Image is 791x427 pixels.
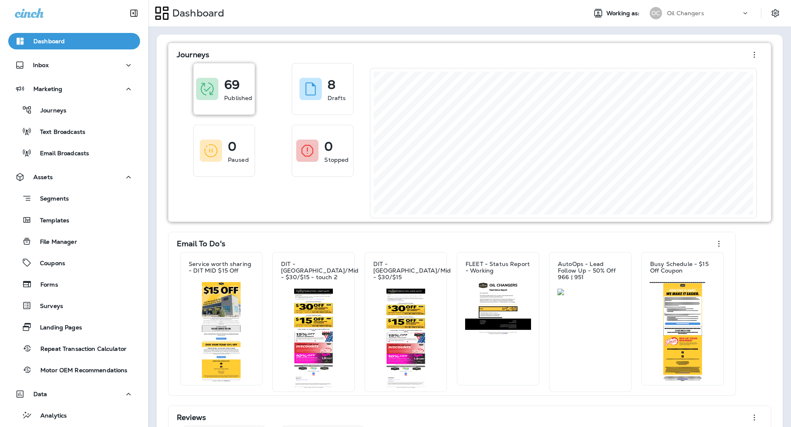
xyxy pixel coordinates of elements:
p: Assets [33,174,53,180]
p: Marketing [33,86,62,92]
p: Repeat Transaction Calculator [32,345,126,353]
p: Data [33,391,47,397]
div: OC [650,7,662,19]
p: Dashboard [169,7,224,19]
button: Coupons [8,254,140,271]
button: Dashboard [8,33,140,49]
p: 8 [328,81,335,89]
p: Text Broadcasts [32,128,85,136]
p: 69 [224,81,240,89]
p: Journeys [32,107,66,115]
p: Segments [32,195,69,203]
img: 00dded38-29fc-4c04-a1d7-a7aea998d2dc.jpg [557,289,623,295]
p: DIT - [GEOGRAPHIC_DATA]/Mid - $30/$15 [373,261,451,280]
p: 0 [324,142,333,151]
p: Coupons [32,260,65,268]
button: Surveys [8,297,140,314]
p: Journeys [177,51,209,59]
p: FLEET - Status Report - Working [466,261,531,274]
p: Reviews [177,413,206,422]
p: Busy Schedule - $15 Off Coupon [650,261,715,274]
p: Oil Changers [667,10,704,16]
img: 5b01f469-024d-4218-9afa-a9706619be4a.jpg [373,289,439,388]
button: Repeat Transaction Calculator [8,340,140,357]
p: Analytics [32,412,67,420]
img: 893fdf73-fd18-4320-99f8-e376b96ff4d0.jpg [188,282,254,382]
button: Inbox [8,57,140,73]
p: Email To Do's [177,240,225,248]
button: Analytics [8,406,140,424]
p: DIT - [GEOGRAPHIC_DATA]/Mid - $30/$15 - touch 2 [281,261,358,280]
p: 0 [228,142,236,151]
p: File Manager [32,238,77,246]
p: Published [224,94,252,102]
button: Segments [8,189,140,207]
p: Drafts [328,94,346,102]
p: AutoOps - Lead Follow Up - 50% Off 966 | 951 [558,261,623,280]
button: Templates [8,211,140,229]
p: Templates [32,217,69,225]
img: 6934bbbe-56f4-4625-a5fc-a1e5a09f520c.jpg [465,282,531,335]
button: Text Broadcasts [8,123,140,140]
span: Working as: [606,10,641,17]
p: Paused [228,156,249,164]
p: Service worth sharing - DIT MID $15 Off [189,261,254,274]
p: Forms [32,281,58,289]
p: Inbox [33,62,49,68]
button: Data [8,386,140,402]
button: Forms [8,275,140,293]
img: 690ef571-3fd6-4f2b-9eaf-db12245ac96b.jpg [281,289,346,388]
button: Collapse Sidebar [122,5,145,21]
button: Assets [8,169,140,185]
img: 70a14d0c-1c85-4cc8-8c5e-694637a61e7a.jpg [650,282,716,382]
p: Dashboard [33,38,65,44]
p: Email Broadcasts [32,150,89,158]
button: Settings [768,6,783,21]
p: Surveys [32,303,63,310]
p: Motor OEM Recommendations [32,367,128,375]
p: Stopped [324,156,349,164]
button: Landing Pages [8,318,140,336]
button: Marketing [8,81,140,97]
p: Landing Pages [32,324,82,332]
button: Journeys [8,101,140,119]
button: Email Broadcasts [8,144,140,161]
button: File Manager [8,233,140,250]
button: Motor OEM Recommendations [8,361,140,378]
